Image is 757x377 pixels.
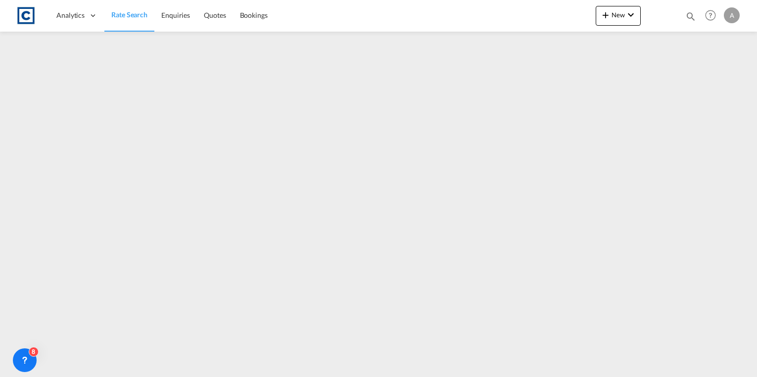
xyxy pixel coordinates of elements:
[600,9,612,21] md-icon: icon-plus 400-fg
[240,11,268,19] span: Bookings
[56,10,85,20] span: Analytics
[702,7,719,24] span: Help
[702,7,724,25] div: Help
[685,11,696,22] md-icon: icon-magnify
[625,9,637,21] md-icon: icon-chevron-down
[685,11,696,26] div: icon-magnify
[724,7,740,23] div: A
[600,11,637,19] span: New
[596,6,641,26] button: icon-plus 400-fgNewicon-chevron-down
[161,11,190,19] span: Enquiries
[111,10,147,19] span: Rate Search
[204,11,226,19] span: Quotes
[15,4,37,27] img: 1fdb9190129311efbfaf67cbb4249bed.jpeg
